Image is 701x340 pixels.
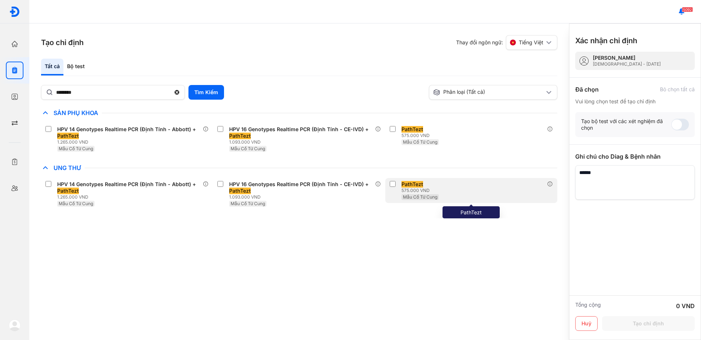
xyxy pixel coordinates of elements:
h3: Xác nhận chỉ định [575,36,637,46]
div: Tạo bộ test với các xét nghiệm đã chọn [581,118,671,131]
div: HPV 16 Genotypes Realtime PCR (Định Tính - CE-IVD) + [229,181,372,194]
div: 1.265.000 VND [57,139,203,145]
span: Mẫu Cổ Tử Cung [59,201,93,206]
span: Ung Thư [50,164,85,171]
div: HPV 16 Genotypes Realtime PCR (Định Tính - CE-IVD) + [229,126,372,139]
div: 575.000 VND [401,188,440,193]
div: Bỏ chọn tất cả [660,86,695,93]
div: [PERSON_NAME] [593,55,661,61]
div: 0 VND [676,302,695,310]
div: Vui lòng chọn test để tạo chỉ định [575,98,695,105]
span: Mẫu Cổ Tử Cung [231,201,265,206]
span: Tiếng Việt [519,39,543,46]
div: Bộ test [63,59,88,75]
div: Tổng cộng [575,302,601,310]
span: Sản Phụ Khoa [50,109,102,117]
span: PathTezt [401,126,423,133]
div: [DEMOGRAPHIC_DATA] - [DATE] [593,61,661,67]
div: Ghi chú cho Diag & Bệnh nhân [575,152,695,161]
div: 575.000 VND [401,133,440,138]
div: 1.093.000 VND [229,139,375,145]
div: Phân loại (Tất cả) [433,89,544,96]
button: Huỷ [575,316,598,331]
span: 5092 [682,7,693,12]
h3: Tạo chỉ định [41,37,84,48]
div: Tất cả [41,59,63,75]
div: Đã chọn [575,85,599,94]
span: Mẫu Cổ Tử Cung [403,194,437,200]
div: 1.265.000 VND [57,194,203,200]
img: logo [9,6,20,17]
span: Mẫu Cổ Tử Cung [403,139,437,145]
div: Thay đổi ngôn ngữ: [456,35,557,50]
span: Mẫu Cổ Tử Cung [231,146,265,151]
div: HPV 14 Genotypes Realtime PCR (Định Tính - Abbott) + [57,181,200,194]
button: Tạo chỉ định [602,316,695,331]
span: PathTezt [229,133,251,139]
div: 1.093.000 VND [229,194,375,200]
button: Tìm Kiếm [188,85,224,100]
span: PathTezt [57,133,79,139]
span: PathTezt [401,181,423,188]
div: HPV 14 Genotypes Realtime PCR (Định Tính - Abbott) + [57,126,200,139]
img: logo [9,319,21,331]
span: PathTezt [57,188,79,194]
span: Mẫu Cổ Tử Cung [59,146,93,151]
span: PathTezt [229,188,251,194]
